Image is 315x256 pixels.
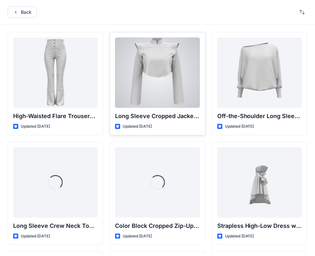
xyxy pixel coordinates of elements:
[115,221,200,230] p: Color Block Cropped Zip-Up Jacket with Sheer Sleeves
[13,112,98,121] p: High-Waisted Flare Trousers with Button Detail
[217,112,302,121] p: Off-the-Shoulder Long Sleeve Top
[217,221,302,230] p: Strapless High-Low Dress with Side Bow Detail
[225,123,254,130] p: Updated [DATE]
[115,112,200,121] p: Long Sleeve Cropped Jacket with Mandarin Collar and Shoulder Detail
[217,37,302,108] a: Off-the-Shoulder Long Sleeve Top
[8,6,37,18] button: Back
[13,221,98,230] p: Long Sleeve Crew Neck Top with Asymmetrical Tie Detail
[225,233,254,240] p: Updated [DATE]
[21,123,50,130] p: Updated [DATE]
[217,147,302,218] a: Strapless High-Low Dress with Side Bow Detail
[115,37,200,108] a: Long Sleeve Cropped Jacket with Mandarin Collar and Shoulder Detail
[123,123,152,130] p: Updated [DATE]
[123,233,152,240] p: Updated [DATE]
[21,233,50,240] p: Updated [DATE]
[13,37,98,108] a: High-Waisted Flare Trousers with Button Detail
